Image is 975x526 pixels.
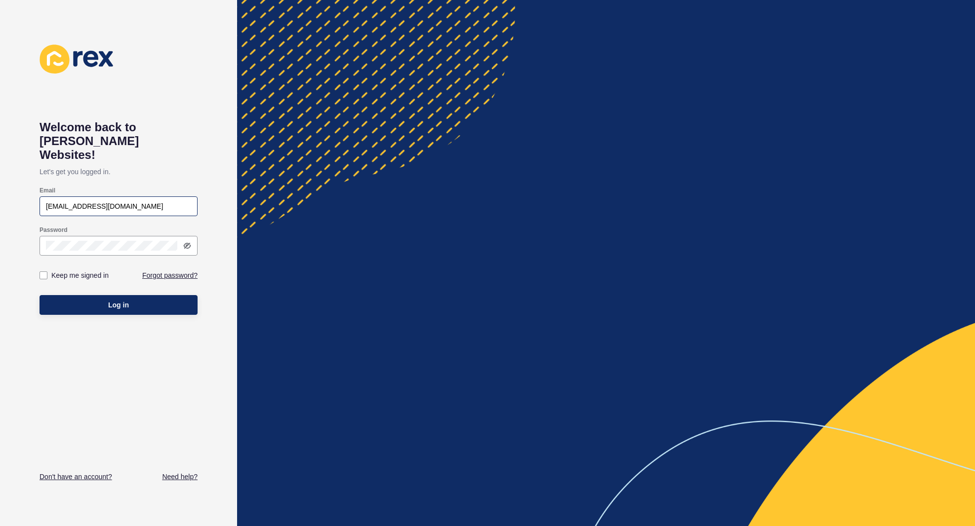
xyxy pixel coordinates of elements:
label: Keep me signed in [51,270,109,280]
a: Forgot password? [142,270,198,280]
button: Log in [40,295,198,315]
label: Email [40,187,55,194]
label: Password [40,226,68,234]
input: e.g. name@company.com [46,201,191,211]
span: Log in [108,300,129,310]
a: Need help? [162,472,198,482]
h1: Welcome back to [PERSON_NAME] Websites! [40,120,198,162]
p: Let's get you logged in. [40,162,198,182]
a: Don't have an account? [40,472,112,482]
